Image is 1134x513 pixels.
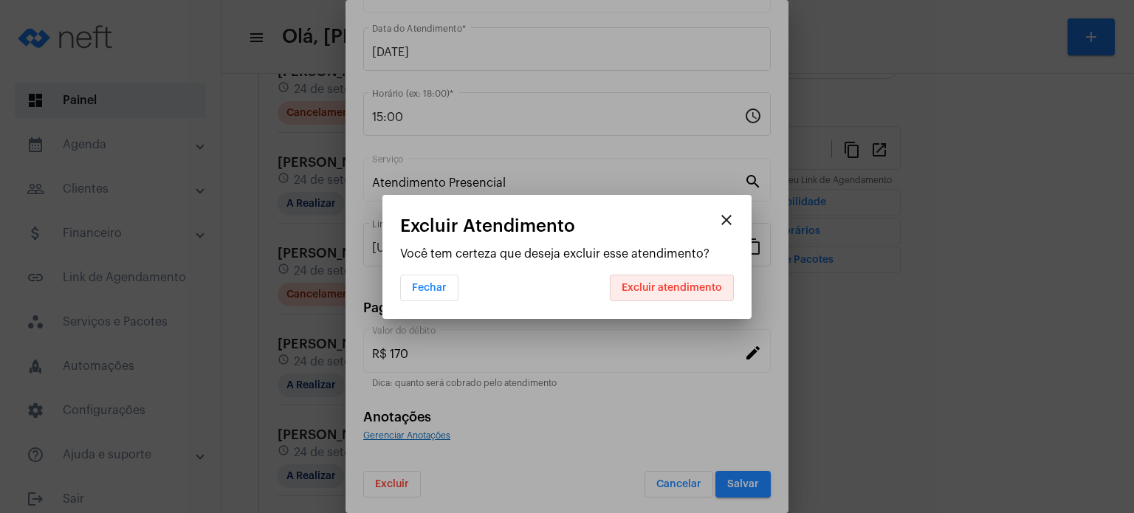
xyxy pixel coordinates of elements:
[412,283,447,293] span: Fechar
[400,275,458,301] button: Fechar
[610,275,734,301] button: Excluir atendimento
[718,211,735,229] mat-icon: close
[622,283,722,293] span: Excluir atendimento
[400,216,575,235] span: Excluir Atendimento
[400,247,734,261] p: Você tem certeza que deseja excluir esse atendimento?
